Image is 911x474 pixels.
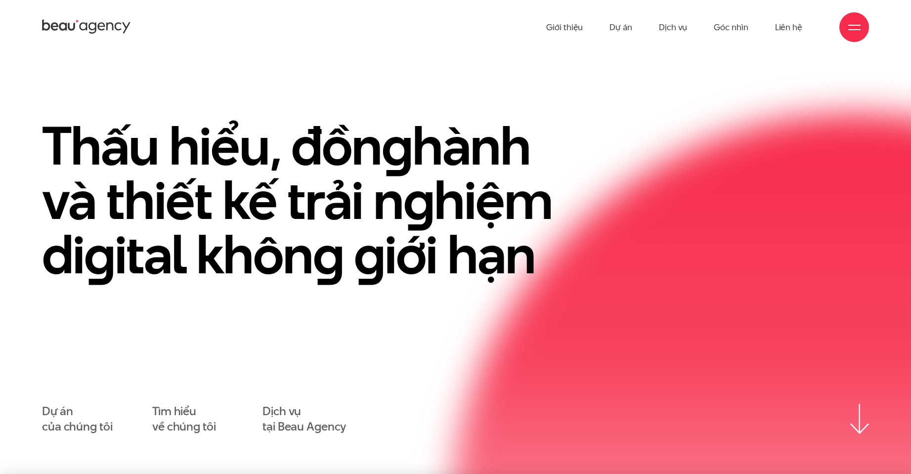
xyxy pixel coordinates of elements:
en: g [382,109,412,183]
en: g [354,217,385,292]
h1: Thấu hiểu, đồn hành và thiết kế trải n hiệm di ital khôn iới hạn [42,119,585,282]
en: g [403,163,434,237]
a: Dịch vụtại Beau Agency [262,404,346,434]
en: g [84,217,115,292]
a: Tìm hiểuvề chúng tôi [152,404,216,434]
en: g [313,217,344,292]
a: Dự áncủa chúng tôi [42,404,112,434]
